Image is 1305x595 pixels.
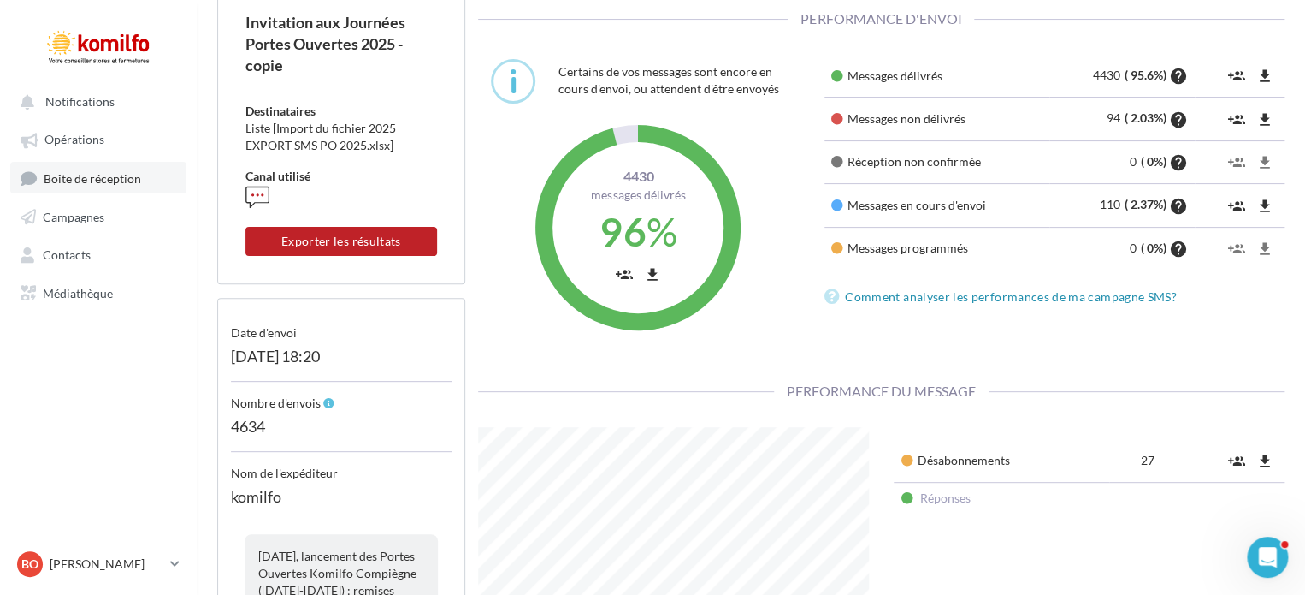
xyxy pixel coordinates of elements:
span: Campagnes [43,209,104,223]
span: Opérations [44,133,104,147]
i: group_add [1228,241,1245,258]
a: Opérations [10,123,186,154]
span: 96 [599,208,646,255]
div: 4634 [231,412,452,451]
div: Liste [Import du fichier 2025 EXPORT SMS PO 2025.xlsx] [245,120,437,154]
p: [PERSON_NAME] [50,556,163,573]
span: BO [21,556,38,573]
i: group_add [616,266,633,283]
button: group_add [1224,235,1249,263]
button: file_download [1252,148,1278,176]
a: Contacts [10,238,186,269]
button: file_download [1252,104,1278,133]
button: group_add [1224,104,1249,133]
button: group_add [1224,191,1249,219]
button: group_add [1224,62,1249,90]
a: Médiathèque [10,277,186,307]
span: Contacts [43,247,91,262]
span: ( 2.37%) [1125,197,1166,211]
button: group_add [1224,447,1249,475]
span: Canal utilisé [245,169,310,183]
i: file_download [1256,68,1273,85]
span: 0 [1130,241,1141,255]
span: 4430 [1093,68,1125,82]
button: file_download [1252,235,1278,263]
a: Campagnes [10,200,186,231]
span: Nombre d'envois [231,396,321,410]
button: file_download [640,259,665,288]
i: group_add [1228,68,1245,85]
i: file_download [1256,198,1273,215]
button: file_download [1252,447,1278,475]
i: group_add [1228,111,1245,128]
div: Certains de vos messages sont encore en cours d'envoi, ou attendent d'être envoyés [558,59,799,102]
span: Performance d'envoi [788,10,974,27]
span: ( 0%) [1141,241,1166,255]
button: Exporter les résultats [245,227,437,256]
div: komilfo [231,482,452,521]
span: Médiathèque [43,285,113,300]
div: [DATE] 18:20 [231,342,452,382]
i: group_add [1228,453,1245,470]
td: Messages non délivrés [824,98,1049,140]
span: 110 [1100,197,1125,211]
span: Réponses [919,491,970,505]
td: Réception non confirmée [824,140,1049,183]
span: Notifications [45,94,115,109]
a: BO [PERSON_NAME] [14,548,183,580]
i: help [1169,198,1188,215]
button: file_download [1252,191,1278,219]
div: % [565,204,711,260]
span: ( 95.6%) [1125,68,1166,82]
i: group_add [1228,154,1245,171]
i: file_download [1256,241,1273,258]
i: help [1169,68,1188,85]
div: Invitation aux Journées Portes Ouvertes 2025 - copie [245,12,437,75]
span: Boîte de réception [44,170,141,185]
span: 4430 [565,167,711,187]
a: Boîte de réception [10,162,186,193]
button: group_add [611,259,637,288]
i: file_download [1256,154,1273,171]
button: group_add [1224,148,1249,176]
span: ( 2.03%) [1125,110,1166,125]
span: ( 0%) [1141,154,1166,169]
iframe: Intercom live chat [1247,537,1288,578]
i: help [1169,241,1188,258]
td: Messages en cours d'envoi [824,184,1049,227]
i: help [1169,154,1188,171]
button: Notifications [10,86,180,116]
i: file_download [1256,111,1273,128]
span: Messages délivrés [591,187,685,202]
span: 0 [1130,154,1141,169]
i: help [1169,111,1188,128]
td: Désabonnements [894,440,1109,483]
span: Performance du message [774,383,989,399]
td: Messages délivrés [824,55,1049,98]
a: Comment analyser les performances de ma campagne SMS? [824,287,1184,307]
span: Destinataires [245,104,316,118]
div: Nom de l'expéditeur [231,451,452,482]
i: file_download [1256,453,1273,470]
span: 27 [1141,453,1159,467]
i: file_download [644,266,661,283]
div: Date d'envoi [231,312,452,342]
span: 94 [1107,110,1125,125]
button: file_download [1252,62,1278,90]
td: Messages programmés [824,227,1049,270]
i: group_add [1228,198,1245,215]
